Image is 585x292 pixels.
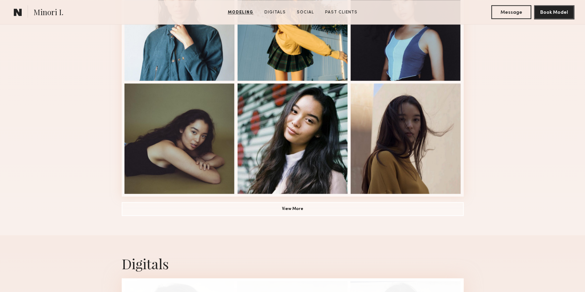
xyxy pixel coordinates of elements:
[294,9,317,16] a: Social
[322,9,360,16] a: Past Clients
[262,9,289,16] a: Digitals
[534,5,574,19] button: Book Model
[122,254,464,273] div: Digitals
[534,9,574,15] a: Book Model
[225,9,256,16] a: Modeling
[33,7,63,19] span: Minori I.
[491,5,531,19] button: Message
[122,202,464,216] button: View More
